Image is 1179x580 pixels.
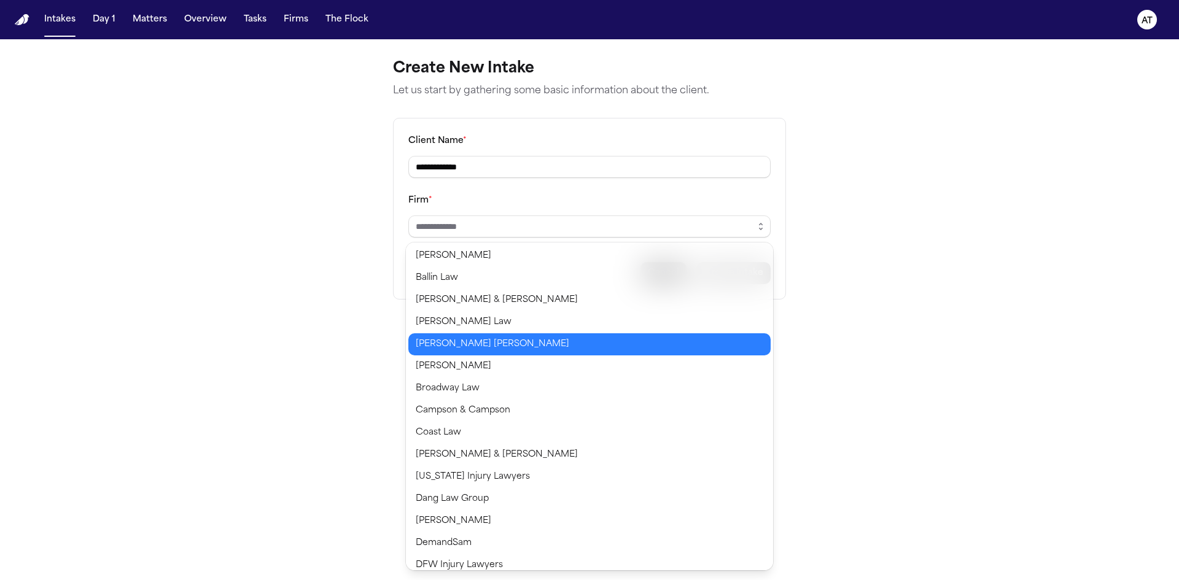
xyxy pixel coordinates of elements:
span: [PERSON_NAME] [416,249,491,263]
span: [PERSON_NAME] [416,359,491,374]
span: [PERSON_NAME] & [PERSON_NAME] [416,293,578,307]
span: Coast Law [416,425,461,440]
span: [PERSON_NAME] [PERSON_NAME] [416,337,569,352]
span: [PERSON_NAME] Law [416,315,512,330]
span: [PERSON_NAME] [416,514,491,528]
span: Ballin Law [416,271,458,285]
span: DFW Injury Lawyers [416,558,503,573]
span: DemandSam [416,536,472,551]
span: [US_STATE] Injury Lawyers [416,470,530,484]
span: [PERSON_NAME] & [PERSON_NAME] [416,447,578,462]
span: Campson & Campson [416,403,510,418]
span: Dang Law Group [416,492,489,506]
span: Broadway Law [416,381,480,396]
input: Select a firm [408,215,771,238]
